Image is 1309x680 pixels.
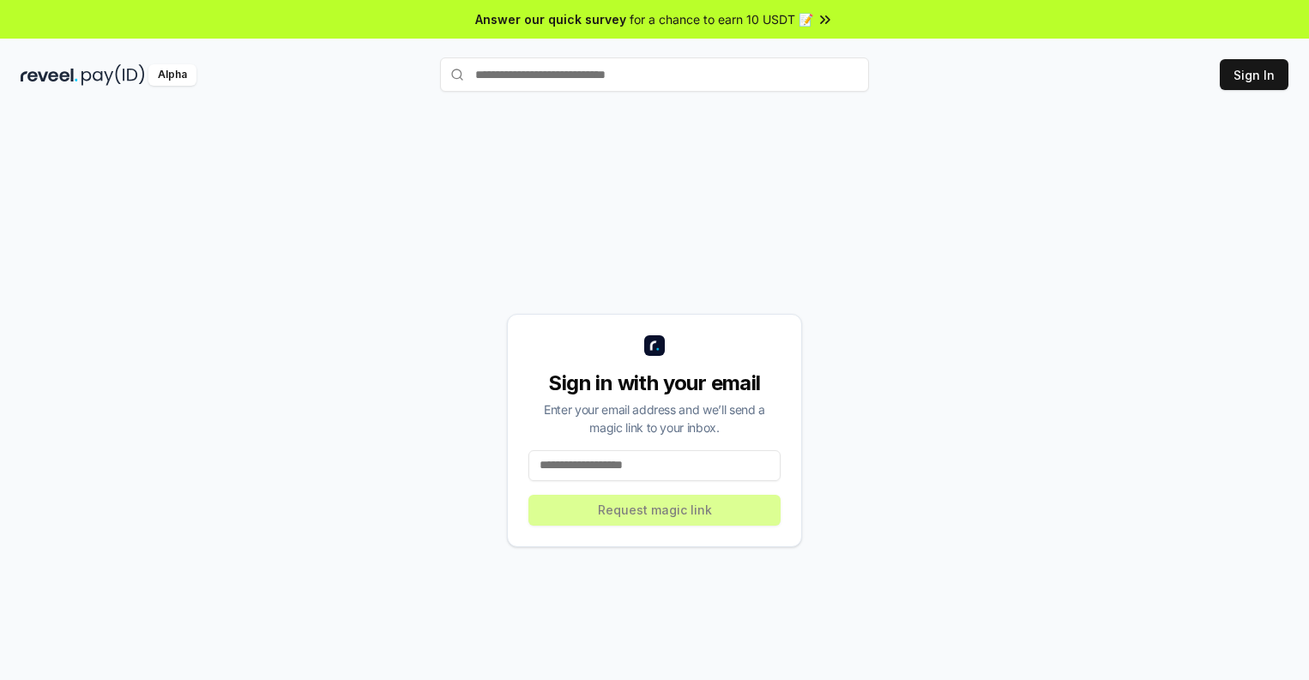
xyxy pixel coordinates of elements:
[81,64,145,86] img: pay_id
[528,370,781,397] div: Sign in with your email
[148,64,196,86] div: Alpha
[630,10,813,28] span: for a chance to earn 10 USDT 📝
[475,10,626,28] span: Answer our quick survey
[528,400,781,436] div: Enter your email address and we’ll send a magic link to your inbox.
[644,335,665,356] img: logo_small
[21,64,78,86] img: reveel_dark
[1220,59,1288,90] button: Sign In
